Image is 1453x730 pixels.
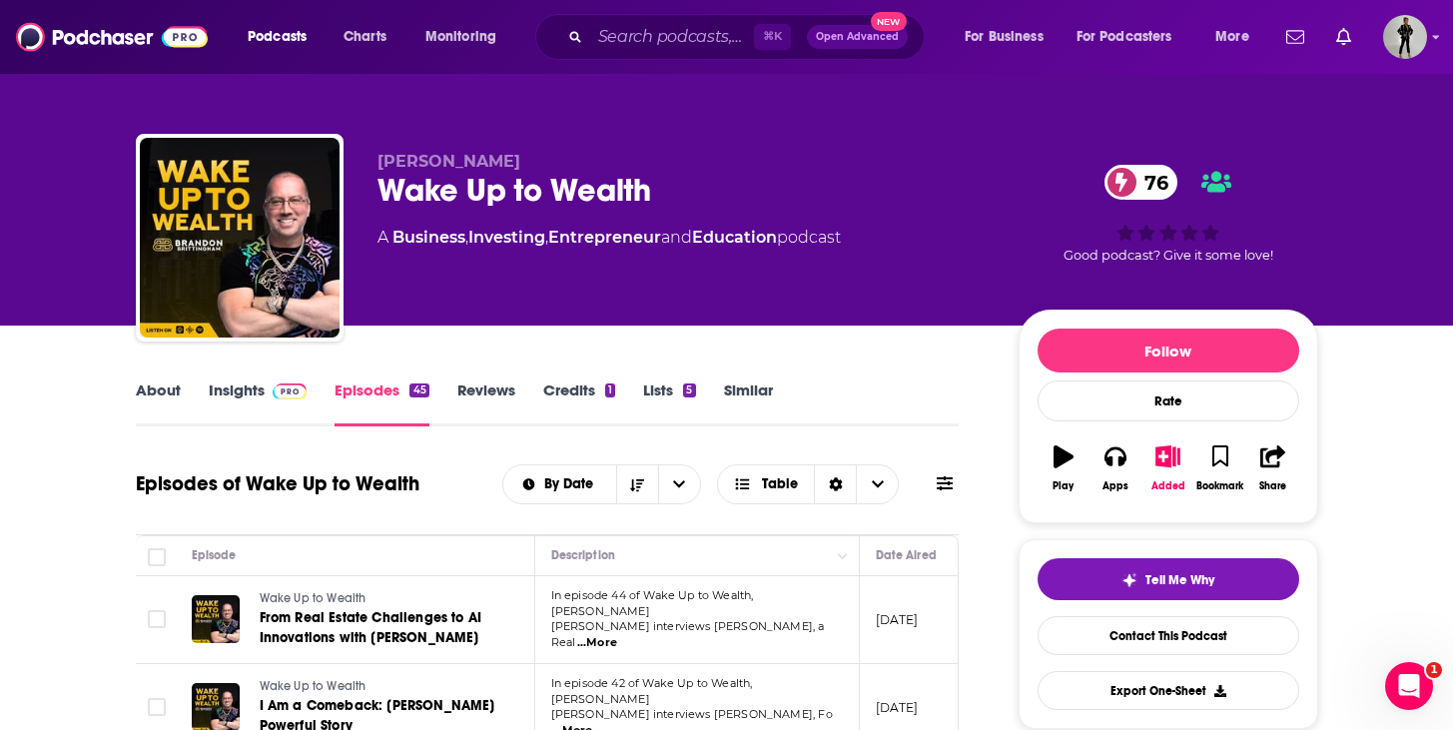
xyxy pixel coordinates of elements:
[1038,671,1299,710] button: Export One-Sheet
[335,380,428,426] a: Episodes45
[876,699,919,716] p: [DATE]
[377,226,841,250] div: A podcast
[1145,572,1214,588] span: Tell Me Why
[1102,480,1128,492] div: Apps
[814,465,856,503] div: Sort Direction
[551,588,754,618] span: In episode 44 of Wake Up to Wealth, [PERSON_NAME]
[377,152,520,171] span: [PERSON_NAME]
[551,707,833,721] span: [PERSON_NAME] interviews [PERSON_NAME], Fo
[148,698,166,716] span: Toggle select row
[605,383,615,397] div: 1
[643,380,695,426] a: Lists5
[661,228,692,247] span: and
[209,380,308,426] a: InsightsPodchaser Pro
[1259,480,1286,492] div: Share
[1019,152,1318,276] div: 76Good podcast? Give it some love!
[260,590,499,608] a: Wake Up to Wealth
[502,464,701,504] h2: Choose List sort
[762,477,798,491] span: Table
[1383,15,1427,59] span: Logged in as maradorne
[692,228,777,247] a: Education
[1328,20,1359,54] a: Show notifications dropdown
[140,138,340,338] img: Wake Up to Wealth
[16,18,208,56] img: Podchaser - Follow, Share and Rate Podcasts
[1038,380,1299,421] div: Rate
[148,610,166,628] span: Toggle select row
[1090,432,1141,504] button: Apps
[871,12,907,31] span: New
[273,383,308,399] img: Podchaser Pro
[234,21,333,53] button: open menu
[136,471,419,496] h1: Episodes of Wake Up to Wealth
[724,380,773,426] a: Similar
[1038,329,1299,372] button: Follow
[260,678,499,696] a: Wake Up to Wealth
[951,21,1069,53] button: open menu
[1038,616,1299,655] a: Contact This Podcast
[1141,432,1193,504] button: Added
[1077,23,1172,51] span: For Podcasters
[831,544,855,568] button: Column Actions
[260,591,366,605] span: Wake Up to Wealth
[548,228,661,247] a: Entrepreneur
[192,543,237,567] div: Episode
[816,32,899,42] span: Open Advanced
[1426,662,1442,678] span: 1
[1064,248,1273,263] span: Good podcast? Give it some love!
[543,380,615,426] a: Credits1
[876,611,919,628] p: [DATE]
[260,608,499,648] a: From Real Estate Challenges to AI Innovations with [PERSON_NAME]
[136,380,181,426] a: About
[807,25,908,49] button: Open AdvancedNew
[1246,432,1298,504] button: Share
[409,383,428,397] div: 45
[754,24,791,50] span: ⌘ K
[551,676,753,706] span: In episode 42 of Wake Up to Wealth, [PERSON_NAME]
[658,465,700,503] button: open menu
[551,543,615,567] div: Description
[1383,15,1427,59] img: User Profile
[392,228,465,247] a: Business
[577,635,617,651] span: ...More
[1038,558,1299,600] button: tell me why sparkleTell Me Why
[1104,165,1178,200] a: 76
[544,477,600,491] span: By Date
[616,465,658,503] button: Sort Direction
[590,21,754,53] input: Search podcasts, credits, & more...
[1053,480,1074,492] div: Play
[1121,572,1137,588] img: tell me why sparkle
[503,477,616,491] button: open menu
[468,228,545,247] a: Investing
[1196,480,1243,492] div: Bookmark
[1385,662,1433,710] iframe: Intercom live chat
[457,380,515,426] a: Reviews
[1151,480,1185,492] div: Added
[248,23,307,51] span: Podcasts
[1038,432,1090,504] button: Play
[425,23,496,51] span: Monitoring
[1215,23,1249,51] span: More
[551,619,825,649] span: [PERSON_NAME] interviews [PERSON_NAME], a Real
[554,14,944,60] div: Search podcasts, credits, & more...
[717,464,900,504] button: Choose View
[1383,15,1427,59] button: Show profile menu
[876,543,937,567] div: Date Aired
[1194,432,1246,504] button: Bookmark
[331,21,398,53] a: Charts
[411,21,522,53] button: open menu
[260,679,366,693] span: Wake Up to Wealth
[1278,20,1312,54] a: Show notifications dropdown
[1124,165,1178,200] span: 76
[683,383,695,397] div: 5
[965,23,1044,51] span: For Business
[260,609,482,646] span: From Real Estate Challenges to AI Innovations with [PERSON_NAME]
[344,23,386,51] span: Charts
[545,228,548,247] span: ,
[465,228,468,247] span: ,
[1064,21,1201,53] button: open menu
[1201,21,1274,53] button: open menu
